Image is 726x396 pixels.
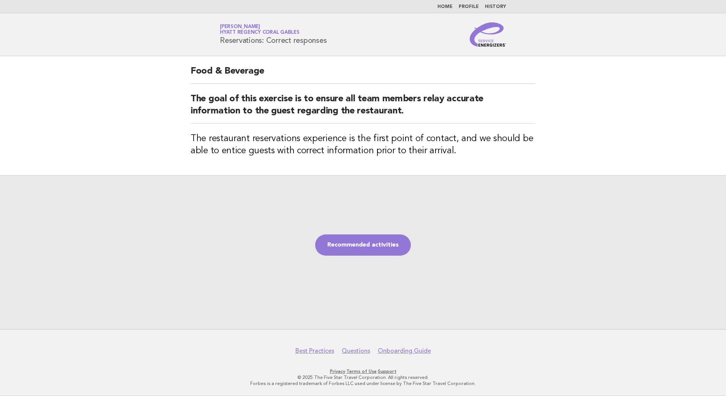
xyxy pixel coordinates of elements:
a: Onboarding Guide [378,347,431,355]
a: Home [437,5,453,9]
a: Privacy [330,369,345,374]
span: Hyatt Regency Coral Gables [220,30,300,35]
p: · · [131,368,595,374]
a: Best Practices [295,347,334,355]
p: © 2025 The Five Star Travel Corporation. All rights reserved. [131,374,595,380]
a: Questions [342,347,370,355]
a: History [485,5,506,9]
img: Service Energizers [470,22,506,47]
h1: Reservations: Correct responses [220,25,327,44]
h2: The goal of this exercise is to ensure all team members relay accurate information to the guest r... [191,93,535,124]
a: [PERSON_NAME]Hyatt Regency Coral Gables [220,24,300,35]
a: Profile [459,5,479,9]
h3: The restaurant reservations experience is the first point of contact, and we should be able to en... [191,133,535,157]
h2: Food & Beverage [191,65,535,84]
a: Terms of Use [346,369,377,374]
a: Support [378,369,396,374]
a: Recommended activities [315,234,411,256]
p: Forbes is a registered trademark of Forbes LLC used under license by The Five Star Travel Corpora... [131,380,595,387]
